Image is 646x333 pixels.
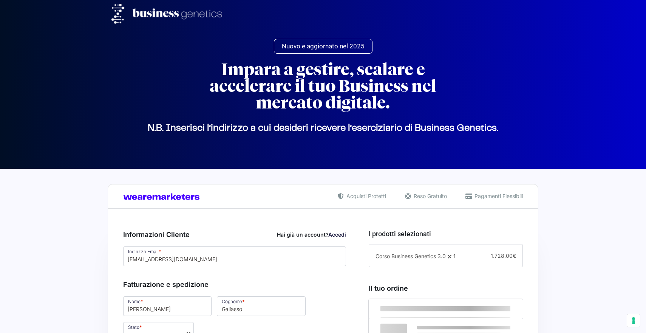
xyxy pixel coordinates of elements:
[282,43,365,50] span: Nuovo e aggiornato nel 2025
[6,304,29,326] iframe: Customerly Messenger Launcher
[345,192,386,200] span: Acquisti Protetti
[187,61,459,111] h2: Impara a gestire, scalare e accelerare il tuo Business nel mercato digitale.
[627,314,640,327] button: Le tue preferenze relative al consenso per le tecnologie di tracciamento
[217,296,305,316] input: Cognome *
[412,192,447,200] span: Reso Gratuito
[274,39,372,54] a: Nuovo e aggiornato nel 2025
[123,246,346,266] input: Indirizzo Email *
[491,252,516,259] span: 1.728,00
[123,296,212,316] input: Nome *
[123,229,346,240] h3: Informazioni Cliente
[277,231,346,239] div: Hai già un account?
[328,231,346,238] a: Accedi
[473,192,523,200] span: Pagamenti Flessibili
[123,279,346,290] h3: Fatturazione e spedizione
[369,299,457,319] th: Prodotto
[513,252,516,259] span: €
[369,283,523,293] h3: Il tuo ordine
[369,229,523,239] h3: I prodotti selezionati
[376,253,446,259] span: Corso Business Genetics 3.0
[453,253,456,259] span: 1
[457,299,523,319] th: Subtotale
